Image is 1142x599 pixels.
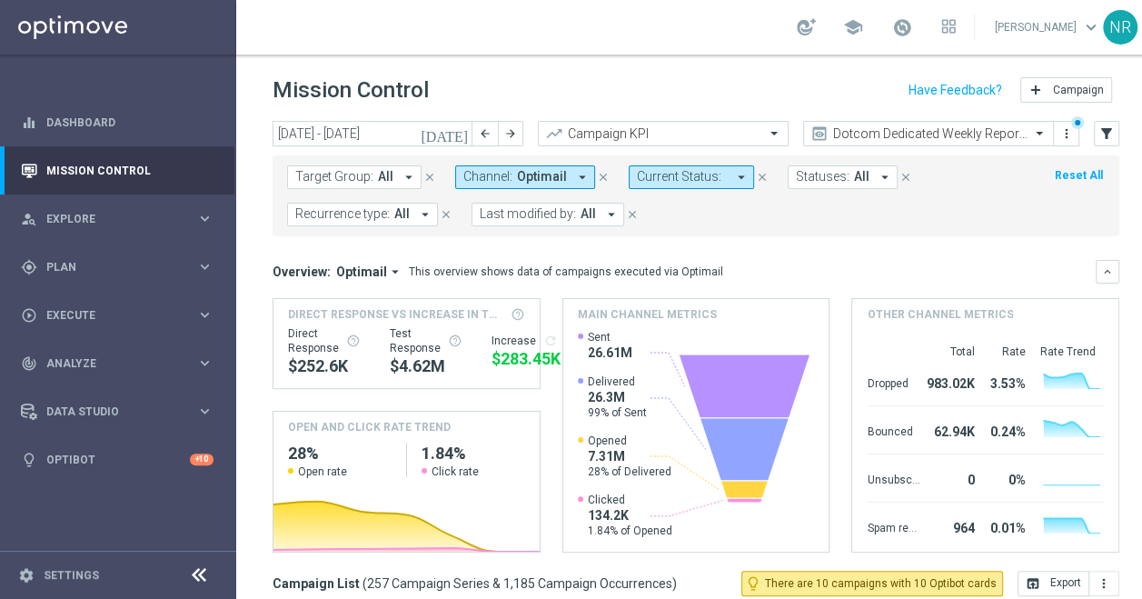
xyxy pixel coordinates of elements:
span: Optimail [336,264,387,280]
span: 7.31M [588,448,671,464]
button: open_in_browser Export [1018,571,1089,596]
div: Explore [21,211,196,227]
button: close [422,167,438,187]
span: 1.84% of Opened [588,524,672,538]
i: settings [18,567,35,584]
i: arrow_drop_down [574,169,591,185]
i: [DATE] [421,125,470,142]
div: Dropped [867,367,919,396]
button: Data Studio keyboard_arrow_right [20,404,214,419]
span: Plan [46,262,196,273]
h2: 1.84% [422,443,525,464]
multiple-options-button: Export to CSV [1018,575,1119,590]
i: play_circle_outline [21,307,37,324]
button: close [624,205,641,225]
button: keyboard_arrow_down [1096,260,1119,284]
a: Settings [44,570,99,581]
div: Mission Control [21,146,214,195]
i: arrow_forward [504,127,517,140]
button: Channel: Optimail arrow_drop_down [455,165,595,189]
button: Last modified by: All arrow_drop_down [472,203,624,226]
span: Current Status: [637,169,721,185]
i: keyboard_arrow_right [196,258,214,275]
button: Current Status: arrow_drop_down [629,165,754,189]
input: Select date range [273,121,472,146]
h4: OPEN AND CLICK RATE TREND [288,419,451,435]
button: close [898,167,914,187]
i: arrow_drop_down [387,264,403,280]
div: Data Studio [21,404,196,420]
div: 0% [981,464,1025,493]
button: lightbulb Optibot +10 [20,453,214,467]
i: arrow_drop_down [401,169,417,185]
button: person_search Explore keyboard_arrow_right [20,212,214,226]
button: Mission Control [20,164,214,178]
span: 99% of Sent [588,405,647,420]
i: arrow_back [479,127,492,140]
div: Optibot [21,435,214,484]
i: preview [810,125,829,143]
i: close [423,171,436,184]
div: Rate Trend [1039,344,1104,359]
span: Optimail [517,169,567,185]
button: track_changes Analyze keyboard_arrow_right [20,356,214,371]
span: Execute [46,310,196,321]
i: more_vert [1097,576,1111,591]
button: Reset All [1053,165,1105,185]
span: 26.61M [588,344,632,361]
span: Recurrence type: [295,206,390,222]
i: lightbulb_outline [745,575,761,592]
button: [DATE] [418,121,472,148]
i: open_in_browser [1026,576,1040,591]
span: All [854,169,869,185]
span: ) [672,575,677,592]
span: All [378,169,393,185]
span: Opened [588,434,671,448]
span: Campaign [1053,84,1104,96]
ng-select: Dotcom Dedicated Weekly Reporting [803,121,1054,146]
a: Optibot [46,435,190,484]
span: Analyze [46,358,196,369]
div: 964 [927,512,974,541]
div: Plan [21,259,196,275]
i: arrow_drop_down [733,169,750,185]
button: close [754,167,770,187]
i: close [899,171,912,184]
div: NR [1103,10,1137,45]
span: ( [362,575,367,592]
button: filter_alt [1094,121,1119,146]
button: gps_fixed Plan keyboard_arrow_right [20,260,214,275]
i: arrow_drop_down [877,169,893,185]
button: close [438,205,454,225]
span: Last modified by: [480,206,576,222]
div: Total [927,344,974,359]
div: 0.24% [981,415,1025,444]
h2: 28% [288,443,392,464]
div: play_circle_outline Execute keyboard_arrow_right [20,308,214,323]
div: Spam reported [867,512,919,541]
button: add Campaign [1020,77,1112,103]
span: Clicked [588,493,672,507]
div: Unsubscribed [867,464,919,493]
div: Analyze [21,355,196,372]
div: 3.53% [981,367,1025,396]
button: Recurrence type: All arrow_drop_down [287,203,438,226]
div: $283,454 [492,348,561,370]
span: All [581,206,596,222]
i: more_vert [1059,126,1074,141]
i: trending_up [545,125,563,143]
i: keyboard_arrow_right [196,354,214,372]
i: close [756,171,769,184]
button: more_vert [1058,123,1076,145]
i: close [626,208,639,221]
ng-select: Campaign KPI [538,121,789,146]
div: $252,599 [288,355,361,377]
div: 0.01% [981,512,1025,541]
i: refresh [543,334,558,348]
button: equalizer Dashboard [20,115,214,130]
